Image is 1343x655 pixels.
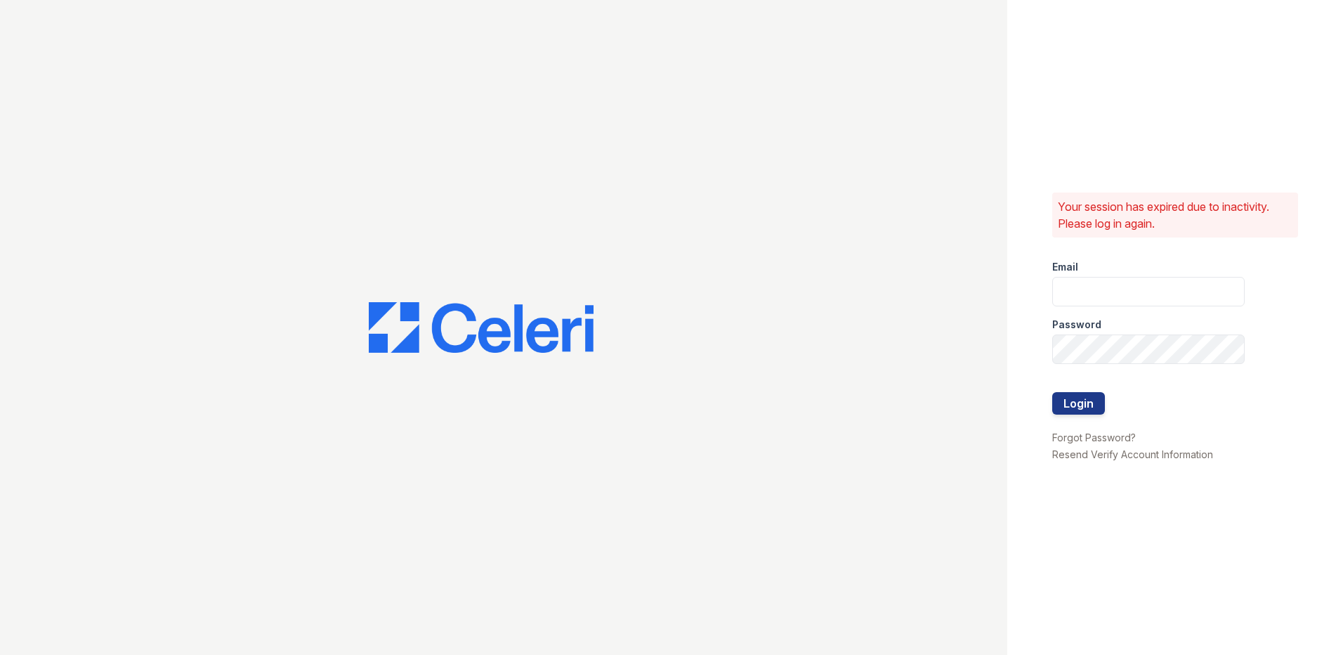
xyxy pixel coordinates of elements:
[1052,318,1101,332] label: Password
[369,302,594,353] img: CE_Logo_Blue-a8612792a0a2168367f1c8372b55b34899dd931a85d93a1a3d3e32e68fde9ad4.png
[1058,198,1292,232] p: Your session has expired due to inactivity. Please log in again.
[1052,260,1078,274] label: Email
[1052,432,1136,443] a: Forgot Password?
[1052,448,1213,460] a: Resend Verify Account Information
[1052,392,1105,415] button: Login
